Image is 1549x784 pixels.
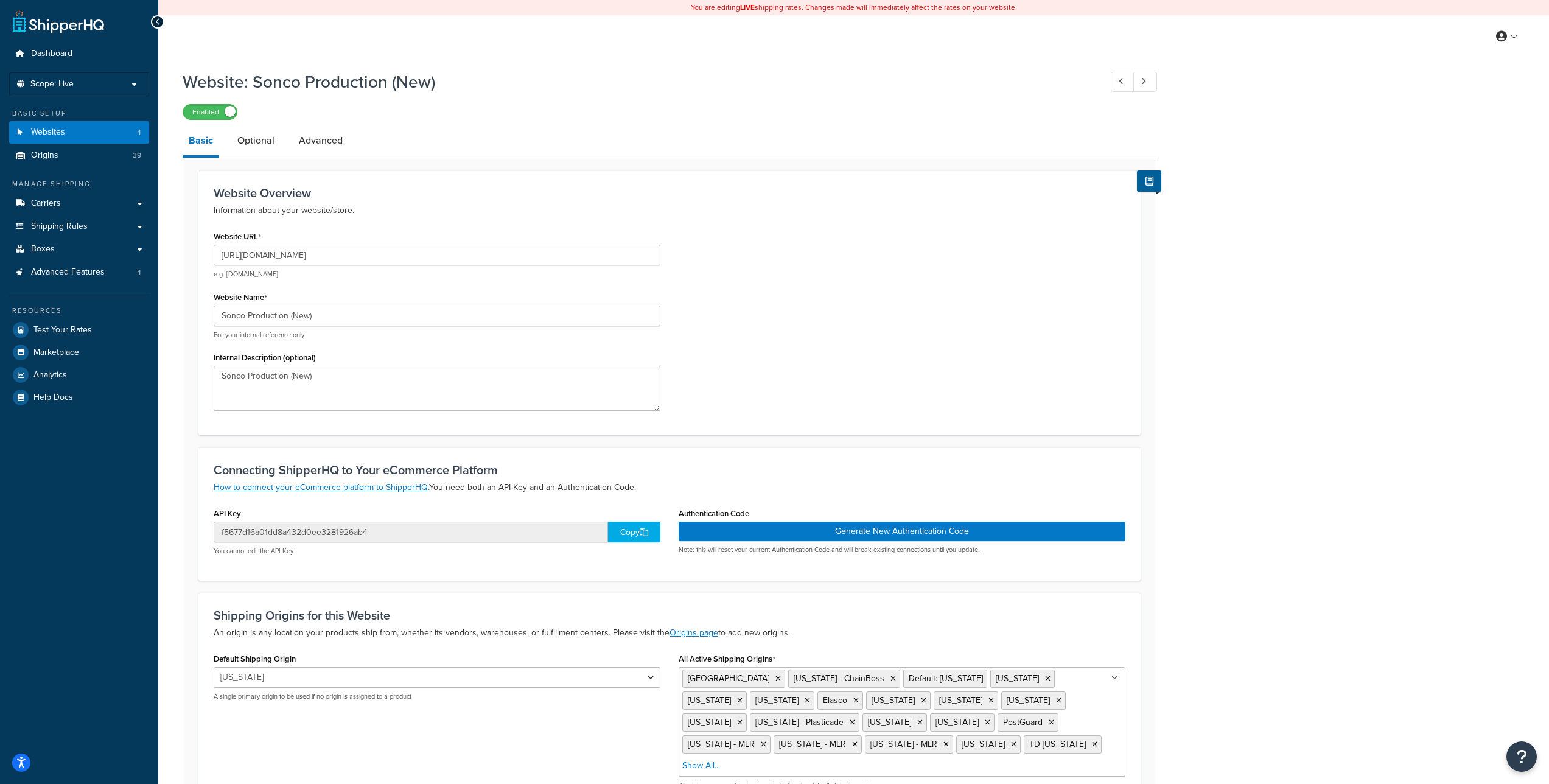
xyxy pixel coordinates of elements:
span: Shipping Rules [31,222,88,232]
span: [US_STATE] [939,694,982,707]
h3: Shipping Origins for this Website [214,609,1125,622]
li: Websites [9,121,149,144]
h3: Website Overview [214,186,1125,200]
label: Authentication Code [679,509,749,518]
button: Open Resource Center [1506,741,1537,772]
span: [US_STATE] [1007,694,1050,707]
a: Boxes [9,238,149,261]
a: Analytics [9,364,149,386]
a: Show All... [682,760,720,772]
p: e.g. [DOMAIN_NAME] [214,270,660,279]
p: Note: this will reset your current Authentication Code and will break existing connections until ... [679,545,1125,555]
a: Advanced [293,126,349,155]
a: Origins page [670,626,718,639]
span: Default: [US_STATE] [909,672,983,685]
span: Websites [31,127,65,138]
p: A single primary origin to be used if no origin is assigned to a product [214,692,660,701]
label: Default Shipping Origin [214,654,296,663]
span: Elasco [823,694,847,707]
span: [US_STATE] [872,694,915,707]
span: 4 [137,127,141,138]
span: Dashboard [31,49,72,59]
a: Origins39 [9,144,149,167]
b: LIVE [740,2,755,13]
span: [US_STATE] [868,716,911,729]
a: Next Record [1133,72,1157,92]
span: [US_STATE] - Plasticade [755,716,844,729]
p: Information about your website/store. [214,203,1125,218]
a: How to connect your eCommerce platform to ShipperHQ. [214,481,429,494]
label: Website Name [214,293,267,303]
label: API Key [214,509,241,518]
div: Resources [9,306,149,316]
a: Test Your Rates [9,319,149,341]
div: Manage Shipping [9,179,149,189]
a: Optional [231,126,281,155]
button: Generate New Authentication Code [679,522,1125,541]
a: Shipping Rules [9,215,149,238]
label: All Active Shipping Origins [679,654,775,664]
p: You need both an API Key and an Authentication Code. [214,480,1125,495]
span: Boxes [31,244,55,254]
span: PostGuard [1003,716,1043,729]
a: Dashboard [9,43,149,65]
a: Marketplace [9,341,149,363]
div: Copy [608,522,660,542]
span: Test Your Rates [33,325,92,335]
a: Websites4 [9,121,149,144]
a: Previous Record [1111,72,1135,92]
span: Scope: Live [30,79,74,89]
li: Origins [9,144,149,167]
span: [GEOGRAPHIC_DATA] [688,672,769,685]
span: [US_STATE] - MLR [688,738,755,751]
span: [US_STATE] [688,716,731,729]
span: 39 [133,150,141,161]
h1: Website: Sonco Production (New) [183,70,1088,94]
textarea: Sonco Production (New) [214,366,660,411]
span: [US_STATE] - MLR [870,738,937,751]
a: Carriers [9,192,149,215]
span: [US_STATE] [755,694,799,707]
span: [US_STATE] - ChainBoss [794,672,884,685]
a: Advanced Features4 [9,261,149,284]
span: Analytics [33,370,67,380]
span: Origins [31,150,58,161]
span: Advanced Features [31,267,105,278]
button: Show Help Docs [1137,170,1161,192]
li: Advanced Features [9,261,149,284]
span: [US_STATE] [935,716,979,729]
label: Website URL [214,232,261,242]
span: Marketplace [33,348,79,358]
label: Enabled [183,105,237,119]
span: 4 [137,267,141,278]
span: TD [US_STATE] [1029,738,1086,751]
span: [US_STATE] [962,738,1005,751]
div: Basic Setup [9,108,149,119]
span: [US_STATE] [996,672,1039,685]
span: [US_STATE] [688,694,731,707]
a: Help Docs [9,387,149,408]
label: Internal Description (optional) [214,353,316,362]
a: Basic [183,126,219,158]
span: [US_STATE] - MLR [779,738,846,751]
p: You cannot edit the API Key [214,547,660,556]
span: Carriers [31,198,61,209]
p: An origin is any location your products ship from, whether its vendors, warehouses, or fulfillmen... [214,626,1125,640]
span: Help Docs [33,393,73,403]
p: For your internal reference only [214,331,660,340]
h3: Connecting ShipperHQ to Your eCommerce Platform [214,463,1125,477]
